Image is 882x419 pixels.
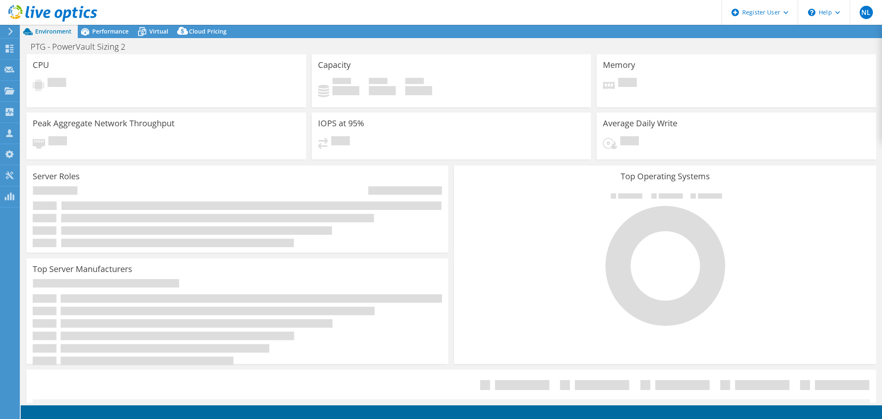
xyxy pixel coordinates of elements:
h4: 0 GiB [405,86,432,95]
span: Pending [620,136,639,147]
span: Environment [35,27,72,35]
h3: Top Server Manufacturers [33,265,132,274]
span: Free [369,78,387,86]
span: NL [860,6,873,19]
h3: Average Daily Write [603,119,677,128]
h3: CPU [33,60,49,70]
h4: 0 GiB [332,86,359,95]
h3: Memory [603,60,635,70]
span: Pending [48,136,67,147]
span: Total [405,78,424,86]
span: Pending [618,78,637,89]
h3: Capacity [318,60,351,70]
h1: PTG - PowerVault Sizing 2 [27,42,138,51]
span: Pending [48,78,66,89]
span: Cloud Pricing [189,27,227,35]
span: Performance [92,27,129,35]
h3: IOPS at 95% [318,119,364,128]
span: Pending [331,136,350,147]
h3: Server Roles [33,172,80,181]
svg: \n [808,9,815,16]
span: Virtual [149,27,168,35]
h3: Top Operating Systems [460,172,870,181]
h4: 0 GiB [369,86,396,95]
span: Used [332,78,351,86]
h3: Peak Aggregate Network Throughput [33,119,174,128]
